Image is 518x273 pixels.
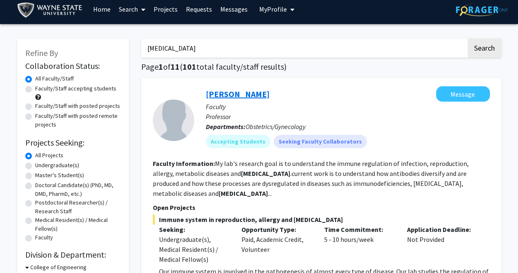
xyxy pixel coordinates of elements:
h2: Division & Department: [25,250,120,260]
div: Not Provided [401,224,484,264]
h1: Page of ( total faculty/staff results) [141,62,501,72]
fg-read-more: My lab's research goal is to understand the immune regulation of infection, reproduction, allergy... [153,159,469,197]
span: 11 [171,61,180,72]
iframe: Chat [6,236,35,267]
img: ForagerOne Logo [456,3,508,16]
label: All Projects [35,151,63,160]
a: [PERSON_NAME] [206,89,270,99]
p: Open Projects [153,202,490,212]
p: Faculty [206,102,490,112]
button: Message Kang Chen [436,86,490,102]
div: Undergraduate(s), Medical Resident(s) / Medical Fellow(s) [159,234,229,264]
label: Doctoral Candidate(s) (PhD, MD, DMD, PharmD, etc.) [35,181,120,198]
span: Immune system in reproduction, allergy and [MEDICAL_DATA] [153,214,490,224]
button: Search [467,39,501,58]
label: Faculty [35,233,53,242]
img: Wayne State University Logo [17,1,86,19]
label: Faculty/Staff accepting students [35,84,116,93]
span: 101 [183,61,196,72]
label: Faculty/Staff with posted remote projects [35,112,120,129]
b: [MEDICAL_DATA] [241,169,290,178]
div: 5 - 10 hours/week [318,224,401,264]
p: Professor [206,112,490,122]
label: All Faculty/Staff [35,74,74,83]
label: Faculty/Staff with posted projects [35,102,120,110]
input: Search Keywords [141,39,466,58]
h2: Projects Seeking: [25,138,120,148]
b: Faculty Information: [153,159,215,168]
label: Undergraduate(s) [35,161,79,170]
h3: College of Engineering [30,263,87,272]
span: Obstetrics/Gynecology [246,122,306,131]
label: Master's Student(s) [35,171,84,180]
mat-chip: Accepting Students [206,135,270,148]
b: Departments: [206,122,246,131]
label: Postdoctoral Researcher(s) / Research Staff [35,198,120,216]
div: Paid, Academic Credit, Volunteer [235,224,318,264]
p: Seeking: [159,224,229,234]
h2: Collaboration Status: [25,61,120,71]
p: Application Deadline: [407,224,477,234]
p: Opportunity Type: [241,224,312,234]
b: [MEDICAL_DATA] [219,189,268,197]
label: Medical Resident(s) / Medical Fellow(s) [35,216,120,233]
span: My Profile [259,5,287,13]
p: Time Commitment: [324,224,395,234]
mat-chip: Seeking Faculty Collaborators [274,135,367,148]
span: 1 [159,61,163,72]
span: Refine By [25,48,58,58]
